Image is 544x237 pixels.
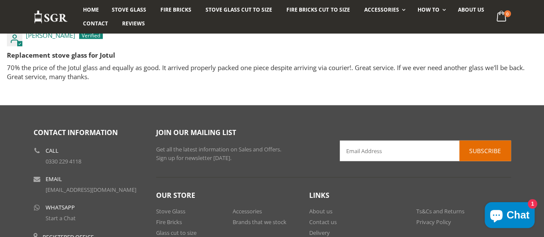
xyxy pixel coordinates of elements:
[233,207,262,215] a: Accessories
[46,148,58,154] b: Call
[286,6,350,13] span: Fire Bricks Cut To Size
[309,207,332,215] a: About us
[340,141,511,161] input: Email Address
[206,6,272,13] span: Stove Glass Cut To Size
[7,51,537,60] b: Replacement stove glass for Jotul
[156,191,195,200] span: Our Store
[112,6,146,13] span: Stove Glass
[504,10,511,17] span: 0
[418,6,440,13] span: How To
[416,207,464,215] a: Ts&Cs and Returns
[154,3,198,17] a: Fire Bricks
[46,214,76,222] a: Start a Chat
[156,207,185,215] a: Stove Glass
[34,10,68,24] img: Stove Glass Replacement
[26,31,75,40] span: [PERSON_NAME]
[77,3,105,17] a: Home
[452,3,491,17] a: About us
[46,186,136,194] a: [EMAIL_ADDRESS][DOMAIN_NAME]
[357,3,409,17] a: Accessories
[83,6,99,13] span: Home
[459,141,511,161] button: Subscribe
[493,9,510,25] a: 0
[156,218,182,226] a: Fire Bricks
[160,6,191,13] span: Fire Bricks
[156,229,197,237] a: Glass cut to size
[156,128,236,137] span: Join our mailing list
[122,20,145,27] span: Reviews
[309,191,329,200] span: Links
[34,128,118,137] span: Contact Information
[233,218,286,226] a: Brands that we stock
[83,20,108,27] span: Contact
[482,202,537,230] inbox-online-store-chat: Shopify online store chat
[364,6,399,13] span: Accessories
[116,17,151,31] a: Reviews
[411,3,450,17] a: How To
[309,229,330,237] a: Delivery
[309,218,337,226] a: Contact us
[46,176,62,182] b: Email
[280,3,356,17] a: Fire Bricks Cut To Size
[46,205,75,210] b: WhatsApp
[199,3,279,17] a: Stove Glass Cut To Size
[458,6,484,13] span: About us
[105,3,153,17] a: Stove Glass
[7,63,537,81] p: 70% the price of the Jotul glass and equally as good. It arrived properly packed one piece despit...
[77,17,114,31] a: Contact
[416,218,451,226] a: Privacy Policy
[46,157,81,165] a: 0330 229 4118
[156,145,327,162] p: Get all the latest information on Sales and Offers. Sign up for newsletter [DATE].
